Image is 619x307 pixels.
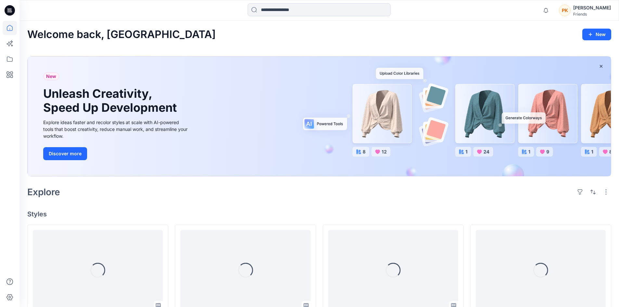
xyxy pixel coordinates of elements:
[27,29,216,41] h2: Welcome back, [GEOGRAPHIC_DATA]
[43,147,87,160] button: Discover more
[43,147,189,160] a: Discover more
[559,5,571,16] div: PK
[43,87,180,115] h1: Unleash Creativity, Speed Up Development
[573,12,611,17] div: Friends
[573,4,611,12] div: [PERSON_NAME]
[43,119,189,139] div: Explore ideas faster and recolor styles at scale with AI-powered tools that boost creativity, red...
[46,72,56,80] span: New
[27,210,611,218] h4: Styles
[27,187,60,197] h2: Explore
[582,29,611,40] button: New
